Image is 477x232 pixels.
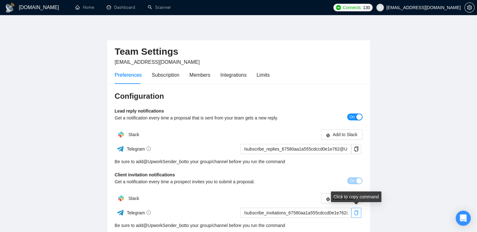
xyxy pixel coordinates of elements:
[257,71,270,79] div: Limits
[115,178,301,185] div: Get a notification every time a prospect invites you to submit a proposal.
[127,146,151,152] span: Telegram
[146,210,151,215] span: info-circle
[333,131,358,138] span: Add to Slack
[321,193,363,203] button: slackAdd to Slack
[115,59,200,65] span: [EMAIL_ADDRESS][DOMAIN_NAME]
[5,3,15,13] img: logo
[143,158,185,165] a: @UpworkSender_bot
[349,113,354,120] span: On
[464,5,474,10] a: setting
[326,197,330,202] span: slack
[349,177,354,184] span: On
[115,128,127,141] img: hpQkSZIkSZIkSZIkSZIkSZIkSZIkSZIkSZIkSZIkSZIkSZIkSZIkSZIkSZIkSZIkSZIkSZIkSZIkSZIkSZIkSZIkSZIkSZIkS...
[115,158,363,165] div: Be sure to add to your group/channel before you run the command
[220,71,247,79] div: Integrations
[465,5,474,10] span: setting
[115,108,164,113] b: Lead reply notifications
[456,211,471,226] div: Open Intercom Messenger
[343,4,362,11] span: Connects:
[116,145,124,153] img: ww3wtPAAAAAElFTkSuQmCC
[326,133,330,138] span: slack
[189,71,210,79] div: Members
[128,196,139,201] span: Slack
[351,144,361,154] button: copy
[148,5,171,10] a: searchScanner
[146,146,151,151] span: info-circle
[127,210,151,215] span: Telegram
[115,192,127,205] img: hpQkSZIkSZIkSZIkSZIkSZIkSZIkSZIkSZIkSZIkSZIkSZIkSZIkSZIkSZIkSZIkSZIkSZIkSZIkSZIkSZIkSZIkSZIkSZIkS...
[107,5,135,10] a: dashboardDashboard
[75,5,94,10] a: homeHome
[115,172,175,177] b: Client invitation notifications
[356,178,362,184] span: loading
[321,130,363,140] button: slackAdd to Slack
[464,3,474,13] button: setting
[115,91,363,101] h3: Configuration
[128,132,139,137] span: Slack
[152,71,179,79] div: Subscription
[363,4,370,11] span: 130
[115,71,142,79] div: Preferences
[115,45,363,58] h2: Team Settings
[352,210,361,215] span: copy
[378,5,382,10] span: user
[115,114,301,121] div: Get a notification every time a proposal that is sent from your team gets a new reply.
[116,209,124,217] img: ww3wtPAAAAAElFTkSuQmCC
[336,5,341,10] img: upwork-logo.png
[351,208,361,218] button: copy
[331,191,381,202] div: Click to copy command
[352,146,361,152] span: copy
[115,222,363,229] div: Be sure to add to your group/channel before you run the command
[143,222,185,229] a: @UpworkSender_bot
